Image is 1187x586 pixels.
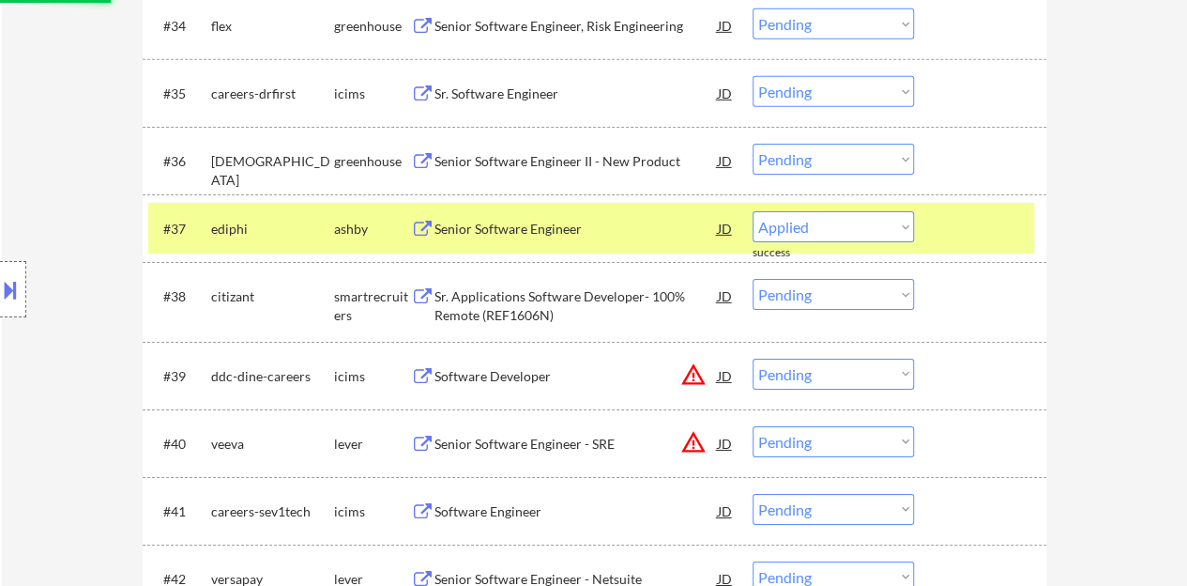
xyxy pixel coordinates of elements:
[334,17,411,36] div: greenhouse
[211,17,334,36] div: flex
[211,85,334,103] div: careers-drfirst
[334,85,411,103] div: icims
[434,502,718,521] div: Software Engineer
[334,287,411,324] div: smartrecruiters
[211,502,334,521] div: careers-sev1tech
[434,17,718,36] div: Senior Software Engineer, Risk Engineering
[163,85,196,103] div: #35
[334,367,411,386] div: icims
[434,435,718,454] div: Senior Software Engineer - SRE
[434,220,718,239] div: Senior Software Engineer
[716,144,735,177] div: JD
[334,152,411,171] div: greenhouse
[434,287,718,324] div: Sr. Applications Software Developer- 100% Remote (REF1606N)
[680,429,707,455] button: warning_amber
[163,17,196,36] div: #34
[716,8,735,42] div: JD
[716,359,735,393] div: JD
[716,211,735,245] div: JD
[434,152,718,171] div: Senior Software Engineer II - New Product
[434,367,718,386] div: Software Developer
[334,435,411,454] div: lever
[716,426,735,460] div: JD
[163,502,196,521] div: #41
[716,494,735,528] div: JD
[716,76,735,110] div: JD
[753,245,828,261] div: success
[334,502,411,521] div: icims
[680,362,707,388] button: warning_amber
[716,279,735,313] div: JD
[334,220,411,239] div: ashby
[434,85,718,103] div: Sr. Software Engineer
